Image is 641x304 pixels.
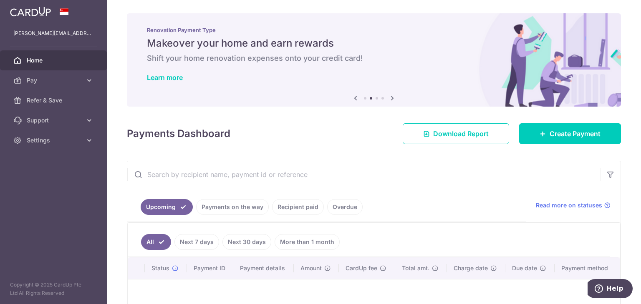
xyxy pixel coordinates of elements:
a: Upcoming [141,199,193,215]
span: Download Report [433,129,489,139]
span: Status [151,264,169,272]
a: Next 30 days [222,234,271,250]
th: Payment ID [187,257,234,279]
span: Home [27,56,82,65]
p: Renovation Payment Type [147,27,601,33]
th: Payment method [555,257,620,279]
span: Total amt. [402,264,429,272]
a: More than 1 month [275,234,340,250]
th: Payment details [233,257,294,279]
a: Download Report [403,123,509,144]
a: All [141,234,171,250]
p: [PERSON_NAME][EMAIL_ADDRESS][PERSON_NAME][DOMAIN_NAME] [13,29,93,37]
a: Payments on the way [196,199,269,215]
span: CardUp fee [346,264,377,272]
h4: Payments Dashboard [127,126,230,141]
h5: Makeover your home and earn rewards [147,37,601,50]
img: Renovation banner [127,13,621,107]
h6: Shift your home renovation expenses onto your credit card! [147,53,601,63]
span: Read more on statuses [536,201,602,209]
span: Create Payment [550,129,601,139]
span: Charge date [454,264,488,272]
a: Create Payment [519,123,621,144]
span: Due date [512,264,537,272]
span: Refer & Save [27,96,82,105]
a: Learn more [147,73,183,82]
span: Amount [300,264,322,272]
iframe: Opens a widget where you can find more information [588,279,633,300]
span: Settings [27,136,82,145]
input: Search by recipient name, payment id or reference [127,161,601,188]
span: Support [27,116,82,125]
img: CardUp [10,7,51,17]
a: Overdue [327,199,363,215]
a: Read more on statuses [536,201,611,209]
span: Pay [27,76,82,85]
a: Recipient paid [272,199,324,215]
a: Next 7 days [174,234,219,250]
